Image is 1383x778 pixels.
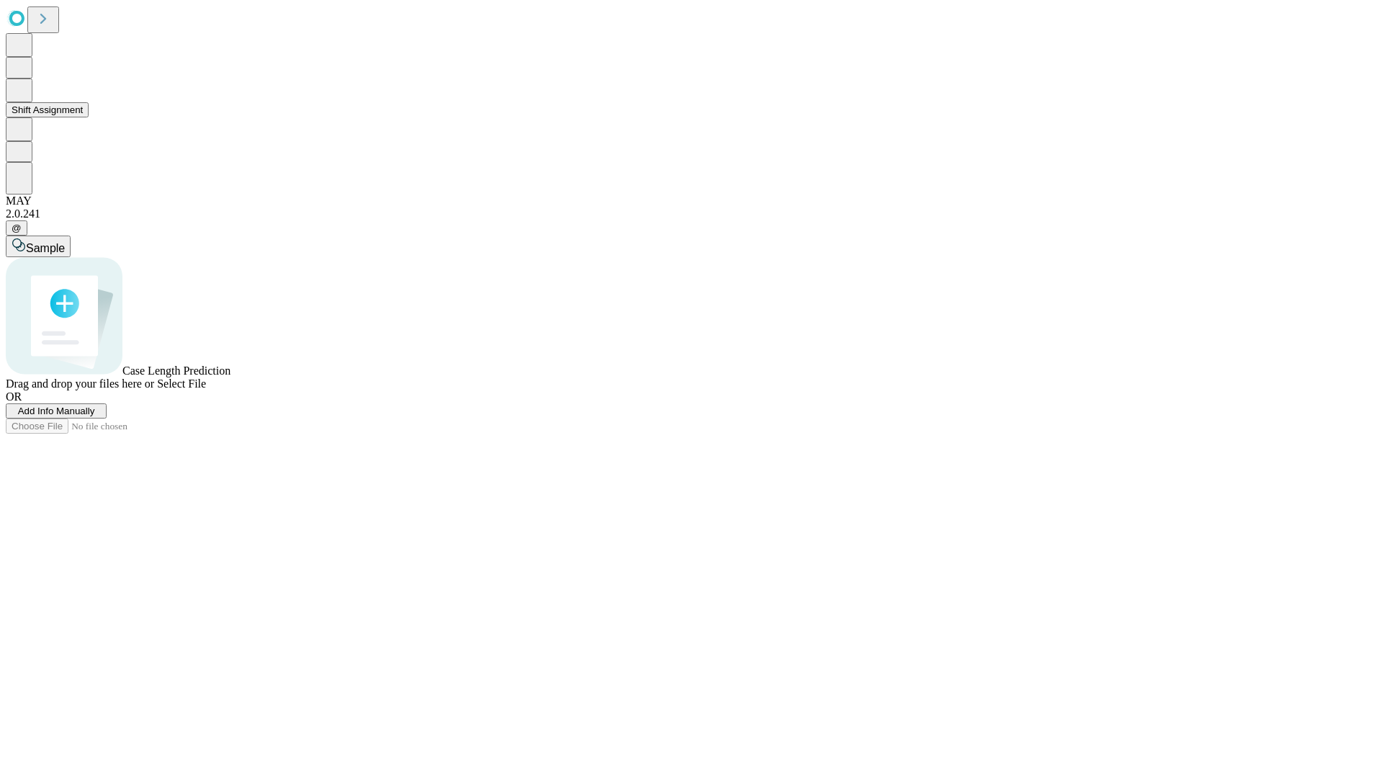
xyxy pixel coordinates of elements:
[18,406,95,416] span: Add Info Manually
[6,220,27,236] button: @
[12,223,22,233] span: @
[6,390,22,403] span: OR
[6,207,1377,220] div: 2.0.241
[6,194,1377,207] div: MAY
[6,403,107,419] button: Add Info Manually
[6,236,71,257] button: Sample
[157,377,206,390] span: Select File
[6,377,154,390] span: Drag and drop your files here or
[122,365,230,377] span: Case Length Prediction
[6,102,89,117] button: Shift Assignment
[26,242,65,254] span: Sample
